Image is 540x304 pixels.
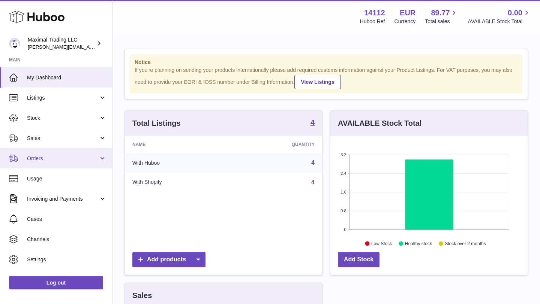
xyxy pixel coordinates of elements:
[125,136,231,153] th: Name
[338,252,379,267] a: Add Stock
[27,74,106,81] span: My Dashboard
[311,179,315,185] a: 4
[371,241,392,246] text: Low Stock
[135,67,518,89] div: If you're planning on sending your products internationally please add required customs informati...
[340,152,346,157] text: 3.2
[360,18,385,25] div: Huboo Ref
[83,44,126,49] div: Keywords by Traffic
[9,38,20,49] img: scott@scottkanacher.com
[508,8,522,18] span: 0.00
[132,252,205,267] a: Add products
[28,36,95,51] div: Maximal Trading LLC
[340,190,346,194] text: 1.6
[425,8,458,25] a: 89.77 Total sales
[125,173,231,192] td: With Shopify
[27,155,99,162] span: Orders
[132,291,152,301] h3: Sales
[12,12,18,18] img: logo_orange.svg
[311,159,315,166] a: 4
[425,18,458,25] span: Total sales
[231,136,322,153] th: Quantity
[310,119,315,126] strong: 4
[338,118,421,128] h3: AVAILABLE Stock Total
[20,43,26,49] img: tab_domain_overview_orange.svg
[27,175,106,182] span: Usage
[12,19,18,25] img: website_grey.svg
[132,118,181,128] h3: Total Listings
[294,75,340,89] a: View Listings
[340,171,346,176] text: 2.4
[135,59,518,66] strong: Notice
[125,153,231,173] td: With Huboo
[431,8,450,18] span: 89.77
[27,135,99,142] span: Sales
[27,256,106,263] span: Settings
[364,8,385,18] strong: 14112
[27,94,99,101] span: Listings
[27,216,106,223] span: Cases
[75,43,81,49] img: tab_keywords_by_traffic_grey.svg
[394,18,416,25] div: Currency
[405,241,432,246] text: Healthy stock
[27,115,99,122] span: Stock
[19,19,82,25] div: Domain: [DOMAIN_NAME]
[310,119,315,128] a: 4
[27,236,106,243] span: Channels
[28,44,150,50] span: [PERSON_NAME][EMAIL_ADDRESS][DOMAIN_NAME]
[445,241,486,246] text: Stock over 2 months
[344,227,346,232] text: 0
[28,44,67,49] div: Domain Overview
[400,8,415,18] strong: EUR
[468,18,531,25] span: AVAILABLE Stock Total
[21,12,37,18] div: v 4.0.25
[9,276,103,289] a: Log out
[340,209,346,213] text: 0.8
[468,8,531,25] a: 0.00 AVAILABLE Stock Total
[27,195,99,203] span: Invoicing and Payments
